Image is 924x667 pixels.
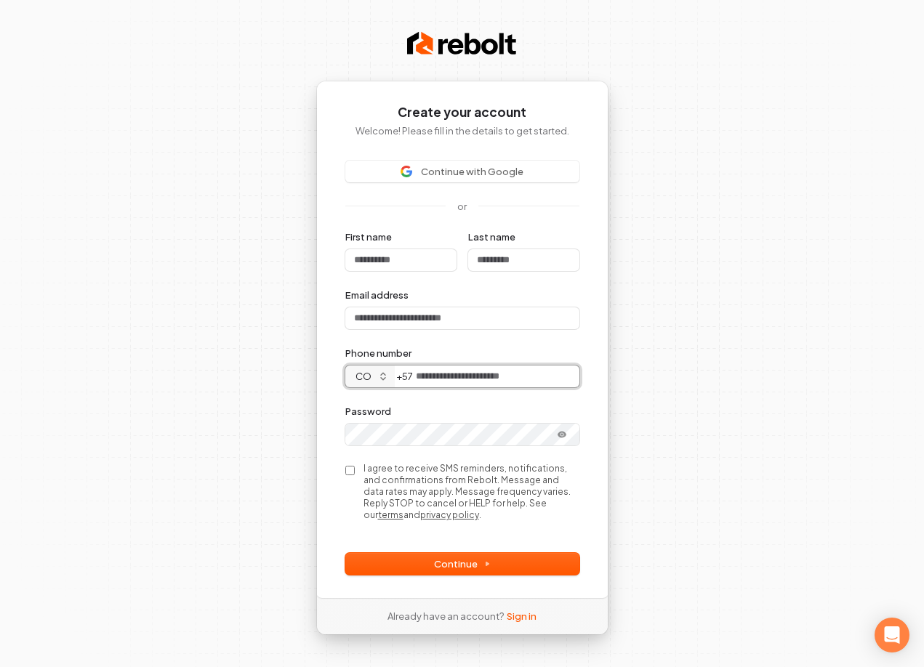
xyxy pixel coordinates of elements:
label: Email address [345,288,409,302]
img: Rebolt Logo [407,29,516,58]
a: terms [378,509,403,520]
label: First name [345,230,392,243]
a: Sign in [507,610,537,623]
button: Sign in with GoogleContinue with Google [345,161,579,182]
div: Open Intercom Messenger [875,618,909,652]
p: or [457,200,467,213]
label: Phone number [345,347,411,360]
label: I agree to receive SMS reminders, notifications, and confirmations from Rebolt. Message and data ... [363,463,579,521]
label: Password [345,405,391,418]
button: Continue [345,553,579,575]
span: Already have an account? [387,610,504,623]
p: Welcome! Please fill in the details to get started. [345,124,579,137]
h1: Create your account [345,104,579,121]
span: Continue with Google [421,165,523,178]
button: Show password [547,426,577,443]
img: Sign in with Google [401,166,412,177]
button: co [345,365,395,387]
a: privacy policy [420,509,479,520]
label: Last name [468,230,515,243]
span: Continue [434,557,491,570]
